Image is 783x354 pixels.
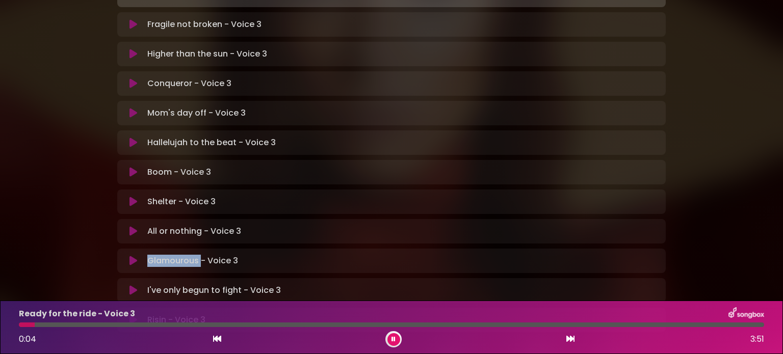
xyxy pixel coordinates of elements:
p: Higher than the sun - Voice 3 [147,48,267,60]
span: 3:51 [750,333,764,345]
p: Conqueror - Voice 3 [147,77,231,90]
p: Fragile not broken - Voice 3 [147,18,262,31]
p: Boom - Voice 3 [147,166,211,178]
p: All or nothing - Voice 3 [147,225,241,237]
p: Shelter - Voice 3 [147,196,216,208]
p: Hallelujah to the beat - Voice 3 [147,137,276,149]
span: 0:04 [19,333,36,345]
p: I've only begun to fight - Voice 3 [147,284,281,296]
p: Mom's day off - Voice 3 [147,107,246,119]
img: songbox-logo-white.png [728,307,764,320]
p: Glamourous - Voice 3 [147,255,238,267]
p: Ready for the ride - Voice 3 [19,308,135,320]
